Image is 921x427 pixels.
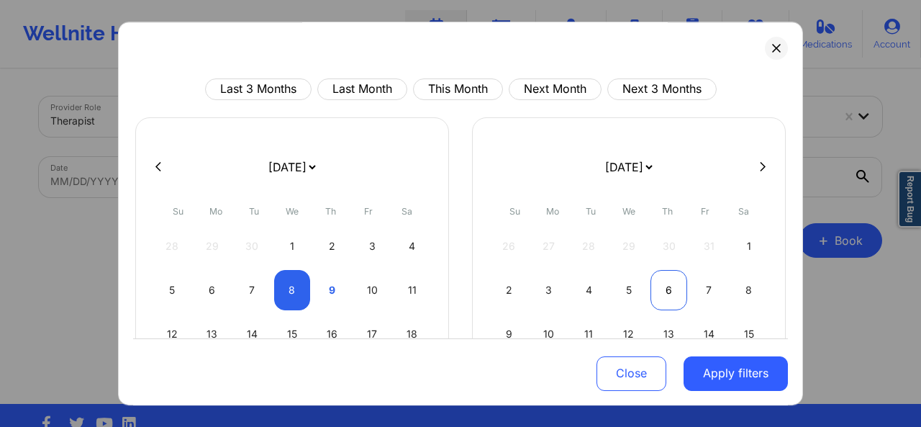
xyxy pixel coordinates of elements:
div: Sat Oct 18 2025 [394,314,430,354]
abbr: Saturday [401,206,412,217]
div: Sun Nov 02 2025 [491,270,527,310]
div: Mon Oct 13 2025 [194,314,231,354]
div: Thu Nov 13 2025 [650,314,687,354]
div: Sat Oct 11 2025 [394,270,430,310]
div: Mon Nov 03 2025 [531,270,568,310]
div: Sat Nov 01 2025 [730,226,767,266]
abbr: Thursday [325,206,336,217]
button: This Month [413,78,503,100]
abbr: Friday [364,206,373,217]
div: Wed Oct 01 2025 [274,226,311,266]
abbr: Wednesday [286,206,299,217]
div: Tue Nov 11 2025 [571,314,607,354]
div: Fri Oct 10 2025 [354,270,391,310]
button: Next 3 Months [607,78,717,100]
div: Thu Oct 09 2025 [314,270,350,310]
abbr: Saturday [738,206,749,217]
abbr: Wednesday [622,206,635,217]
div: Wed Oct 15 2025 [274,314,311,354]
button: Next Month [509,78,602,100]
abbr: Thursday [662,206,673,217]
button: Last 3 Months [205,78,312,100]
abbr: Friday [701,206,709,217]
div: Fri Nov 07 2025 [691,270,727,310]
abbr: Sunday [509,206,520,217]
div: Wed Oct 08 2025 [274,270,311,310]
button: Apply filters [684,356,788,390]
div: Wed Nov 12 2025 [611,314,648,354]
div: Wed Nov 05 2025 [611,270,648,310]
button: Close [596,356,666,390]
div: Thu Oct 02 2025 [314,226,350,266]
div: Fri Nov 14 2025 [691,314,727,354]
div: Sat Oct 04 2025 [394,226,430,266]
div: Sat Nov 08 2025 [730,270,767,310]
abbr: Sunday [173,206,183,217]
div: Fri Oct 17 2025 [354,314,391,354]
div: Sun Oct 12 2025 [154,314,191,354]
abbr: Monday [546,206,559,217]
div: Tue Oct 07 2025 [234,270,271,310]
div: Sat Nov 15 2025 [730,314,767,354]
div: Thu Nov 06 2025 [650,270,687,310]
abbr: Monday [209,206,222,217]
div: Fri Oct 03 2025 [354,226,391,266]
div: Sun Nov 09 2025 [491,314,527,354]
button: Last Month [317,78,407,100]
abbr: Tuesday [586,206,596,217]
div: Mon Oct 06 2025 [194,270,231,310]
div: Thu Oct 16 2025 [314,314,350,354]
div: Sun Oct 05 2025 [154,270,191,310]
div: Tue Nov 04 2025 [571,270,607,310]
abbr: Tuesday [249,206,259,217]
div: Mon Nov 10 2025 [531,314,568,354]
div: Tue Oct 14 2025 [234,314,271,354]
